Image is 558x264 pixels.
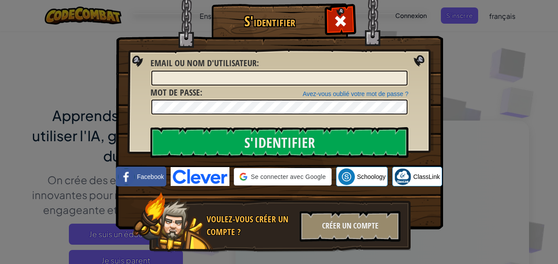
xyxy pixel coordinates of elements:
img: clever-logo-blue.png [171,167,229,186]
span: Facebook [137,172,164,181]
img: facebook_small.png [118,168,135,185]
span: Schoology [357,172,386,181]
div: Se connecter avec Google [234,168,332,186]
span: ClassLink [413,172,440,181]
img: classlink-logo-small.png [394,168,411,185]
h1: S'identifier [214,14,325,29]
div: Voulez-vous créer un compte ? [207,213,294,238]
div: Créer un compte [300,211,401,242]
a: Avez-vous oublié votre mot de passe ? [303,90,408,97]
input: S'identifier [150,127,408,158]
img: schoology.png [338,168,355,185]
label: : [150,86,202,99]
span: Mot de passe [150,86,200,98]
span: Email ou nom d'utilisateur [150,57,257,69]
label: : [150,57,259,70]
span: Se connecter avec Google [251,172,326,181]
